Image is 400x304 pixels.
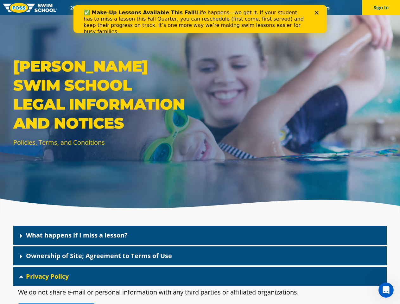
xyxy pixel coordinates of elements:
[13,267,387,286] div: Privacy Policy
[10,4,124,10] b: ✅ Make-Up Lessons Available This Fall!
[73,5,327,33] iframe: Intercom live chat banner
[65,5,105,11] a: 2025 Calendar
[26,272,69,281] a: Privacy Policy
[13,138,197,147] p: Policies, Terms, and Conditions
[26,251,172,260] a: Ownership of Site; Agreement to Terms of Use
[131,5,187,11] a: Swim Path® Program
[13,57,197,133] p: [PERSON_NAME] Swim School Legal Information and Notices
[13,286,387,304] div: Privacy Policy
[289,5,309,11] a: Blog
[10,4,233,30] div: Life happens—we get it. If your student has to miss a lesson this Fall Quarter, you can reschedul...
[13,246,387,265] div: Ownership of Site; Agreement to Terms of Use
[26,231,128,239] a: What happens if I miss a lesson?
[3,3,57,13] img: FOSS Swim School Logo
[378,282,394,298] iframe: Intercom live chat
[187,5,222,11] a: About FOSS
[309,5,335,11] a: Careers
[105,5,131,11] a: Schools
[222,5,289,11] a: Swim Like [PERSON_NAME]
[13,226,387,245] div: What happens if I miss a lesson?
[241,6,248,9] div: Close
